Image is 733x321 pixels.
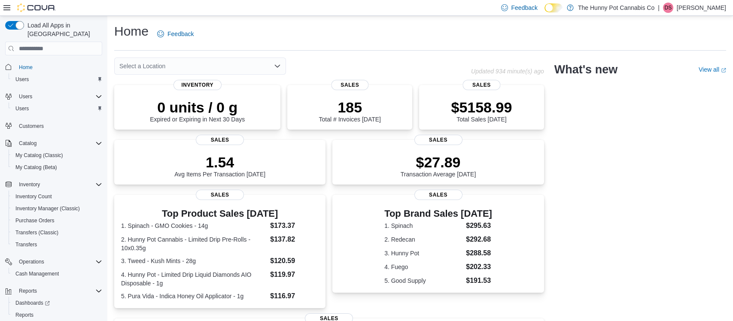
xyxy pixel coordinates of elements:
dd: $120.59 [270,256,319,266]
span: DS [665,3,672,13]
a: Home [15,62,36,73]
p: | [658,3,660,13]
button: Open list of options [274,63,281,70]
span: Inventory Manager (Classic) [15,205,80,212]
button: Inventory [2,179,106,191]
a: My Catalog (Beta) [12,162,61,173]
p: $5158.99 [451,99,512,116]
span: Inventory [173,80,222,90]
dd: $292.68 [466,234,492,245]
span: Load All Apps in [GEOGRAPHIC_DATA] [24,21,102,38]
span: Dashboards [15,300,50,306]
dt: 1. Spinach [384,221,462,230]
span: My Catalog (Beta) [12,162,102,173]
a: Transfers (Classic) [12,227,62,238]
span: Feedback [167,30,194,38]
span: Users [19,93,32,100]
h1: Home [114,23,149,40]
button: Cash Management [9,268,106,280]
a: Inventory Manager (Classic) [12,203,83,214]
span: Dashboards [12,298,102,308]
p: The Hunny Pot Cannabis Co [578,3,654,13]
h3: Top Brand Sales [DATE] [384,209,492,219]
span: Reports [15,312,33,318]
span: Transfers (Classic) [12,227,102,238]
dd: $191.53 [466,276,492,286]
button: Catalog [2,137,106,149]
p: 0 units / 0 g [150,99,245,116]
a: Customers [15,121,47,131]
h2: What's new [554,63,617,76]
span: Inventory Count [12,191,102,202]
button: Inventory Manager (Classic) [9,203,106,215]
input: Dark Mode [544,3,563,12]
a: View allExternal link [699,66,726,73]
a: Users [12,74,32,85]
button: Customers [2,120,106,132]
span: Sales [414,190,462,200]
dd: $288.58 [466,248,492,258]
button: Users [9,103,106,115]
dd: $173.37 [270,221,319,231]
span: Customers [15,121,102,131]
a: Inventory Count [12,191,55,202]
dd: $202.33 [466,262,492,272]
dt: 3. Hunny Pot [384,249,462,257]
div: Avg Items Per Transaction [DATE] [174,154,265,178]
span: Sales [331,80,368,90]
button: Users [15,91,36,102]
span: Inventory [19,181,40,188]
button: Users [2,91,106,103]
a: Users [12,103,32,114]
h3: Top Product Sales [DATE] [121,209,319,219]
span: Reports [12,310,102,320]
span: Users [15,105,29,112]
span: My Catalog (Beta) [15,164,57,171]
dt: 1. Spinach - GMO Cookies - 14g [121,221,267,230]
dt: 4. Hunny Pot - Limited Drip Liquid Diamonds AIO Disposable - 1g [121,270,267,288]
span: Transfers [15,241,37,248]
dd: $119.97 [270,270,319,280]
button: Operations [15,257,48,267]
a: Cash Management [12,269,62,279]
button: Reports [9,309,106,321]
button: Reports [2,285,106,297]
a: Dashboards [9,297,106,309]
button: My Catalog (Beta) [9,161,106,173]
span: Catalog [15,138,102,148]
span: Users [12,74,102,85]
button: Users [9,73,106,85]
span: Reports [15,286,102,296]
span: Users [15,76,29,83]
span: Purchase Orders [15,217,55,224]
button: Inventory Count [9,191,106,203]
dd: $137.82 [270,234,319,245]
span: Operations [15,257,102,267]
span: Home [19,64,33,71]
span: Inventory Count [15,193,52,200]
button: Home [2,61,106,73]
span: Customers [19,123,44,130]
span: Sales [414,135,462,145]
button: Transfers (Classic) [9,227,106,239]
p: 1.54 [174,154,265,171]
div: Total # Invoices [DATE] [319,99,381,123]
dt: 5. Pura Vida - Indica Honey Oil Applicator - 1g [121,292,267,300]
span: Transfers [12,239,102,250]
a: My Catalog (Classic) [12,150,67,160]
dd: $116.97 [270,291,319,301]
button: Transfers [9,239,106,251]
span: Transfers (Classic) [15,229,58,236]
span: Reports [19,288,37,294]
span: Feedback [511,3,538,12]
span: Operations [19,258,44,265]
dt: 3. Tweed - Kush Mints - 28g [121,257,267,265]
span: Sales [463,80,500,90]
div: Total Sales [DATE] [451,99,512,123]
span: Home [15,61,102,72]
a: Purchase Orders [12,215,58,226]
a: Transfers [12,239,40,250]
span: Catalog [19,140,36,147]
span: Sales [196,190,244,200]
span: Sales [196,135,244,145]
